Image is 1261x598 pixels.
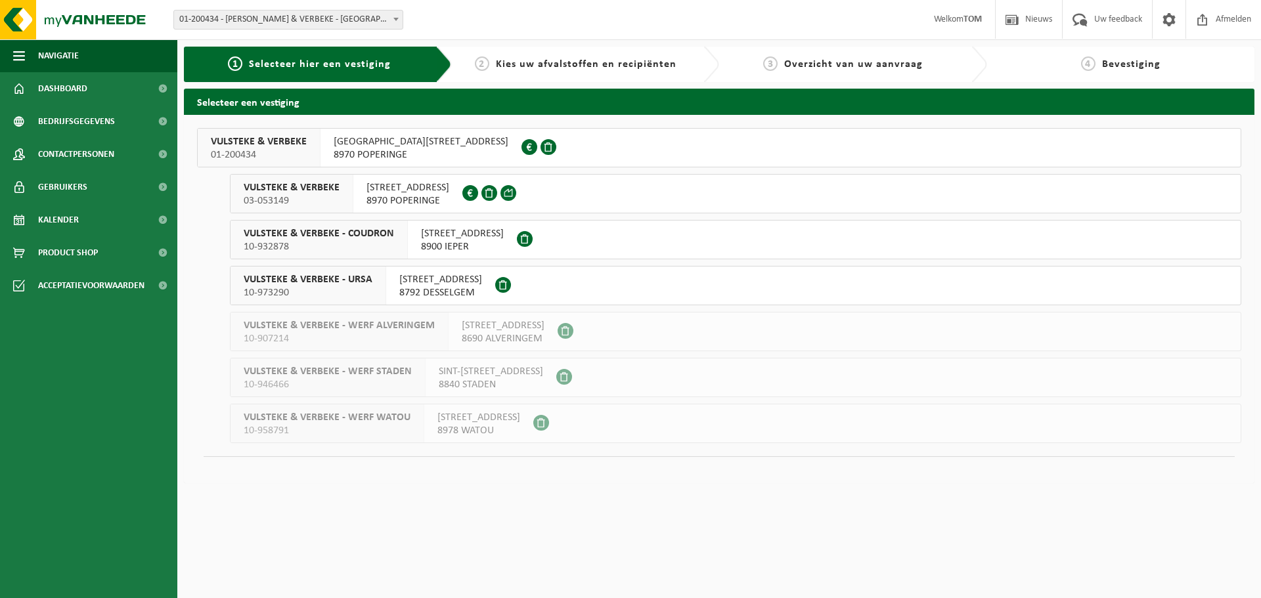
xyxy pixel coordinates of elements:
[462,332,544,345] span: 8690 ALVERINGEM
[1102,59,1161,70] span: Bevestiging
[437,411,520,424] span: [STREET_ADDRESS]
[244,227,394,240] span: VULSTEKE & VERBEKE - COUDRON
[244,332,435,345] span: 10-907214
[421,240,504,253] span: 8900 IEPER
[244,240,394,253] span: 10-932878
[38,138,114,171] span: Contactpersonen
[963,14,982,24] strong: TOM
[38,39,79,72] span: Navigatie
[496,59,676,70] span: Kies uw afvalstoffen en recipiënten
[244,319,435,332] span: VULSTEKE & VERBEKE - WERF ALVERINGEM
[244,181,340,194] span: VULSTEKE & VERBEKE
[437,424,520,437] span: 8978 WATOU
[38,203,79,236] span: Kalender
[211,135,307,148] span: VULSTEKE & VERBEKE
[244,286,372,299] span: 10-973290
[763,56,778,71] span: 3
[174,11,403,29] span: 01-200434 - VULSTEKE & VERBEKE - POPERINGE
[475,56,489,71] span: 2
[366,194,449,207] span: 8970 POPERINGE
[244,194,340,207] span: 03-053149
[173,10,403,30] span: 01-200434 - VULSTEKE & VERBEKE - POPERINGE
[211,148,307,161] span: 01-200434
[439,365,543,378] span: SINT-[STREET_ADDRESS]
[244,378,412,391] span: 10-946466
[399,286,482,299] span: 8792 DESSELGEM
[439,378,543,391] span: 8840 STADEN
[399,273,482,286] span: [STREET_ADDRESS]
[784,59,923,70] span: Overzicht van uw aanvraag
[38,171,87,203] span: Gebruikers
[334,135,508,148] span: [GEOGRAPHIC_DATA][STREET_ADDRESS]
[244,411,410,424] span: VULSTEKE & VERBEKE - WERF WATOU
[38,105,115,138] span: Bedrijfsgegevens
[249,59,391,70] span: Selecteer hier een vestiging
[462,319,544,332] span: [STREET_ADDRESS]
[421,227,504,240] span: [STREET_ADDRESS]
[228,56,242,71] span: 1
[244,424,410,437] span: 10-958791
[230,266,1241,305] button: VULSTEKE & VERBEKE - URSA 10-973290 [STREET_ADDRESS]8792 DESSELGEM
[38,236,98,269] span: Product Shop
[244,365,412,378] span: VULSTEKE & VERBEKE - WERF STADEN
[197,128,1241,167] button: VULSTEKE & VERBEKE 01-200434 [GEOGRAPHIC_DATA][STREET_ADDRESS]8970 POPERINGE
[244,273,372,286] span: VULSTEKE & VERBEKE - URSA
[184,89,1254,114] h2: Selecteer een vestiging
[1081,56,1095,71] span: 4
[334,148,508,161] span: 8970 POPERINGE
[38,269,144,302] span: Acceptatievoorwaarden
[230,220,1241,259] button: VULSTEKE & VERBEKE - COUDRON 10-932878 [STREET_ADDRESS]8900 IEPER
[366,181,449,194] span: [STREET_ADDRESS]
[38,72,87,105] span: Dashboard
[230,174,1241,213] button: VULSTEKE & VERBEKE 03-053149 [STREET_ADDRESS]8970 POPERINGE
